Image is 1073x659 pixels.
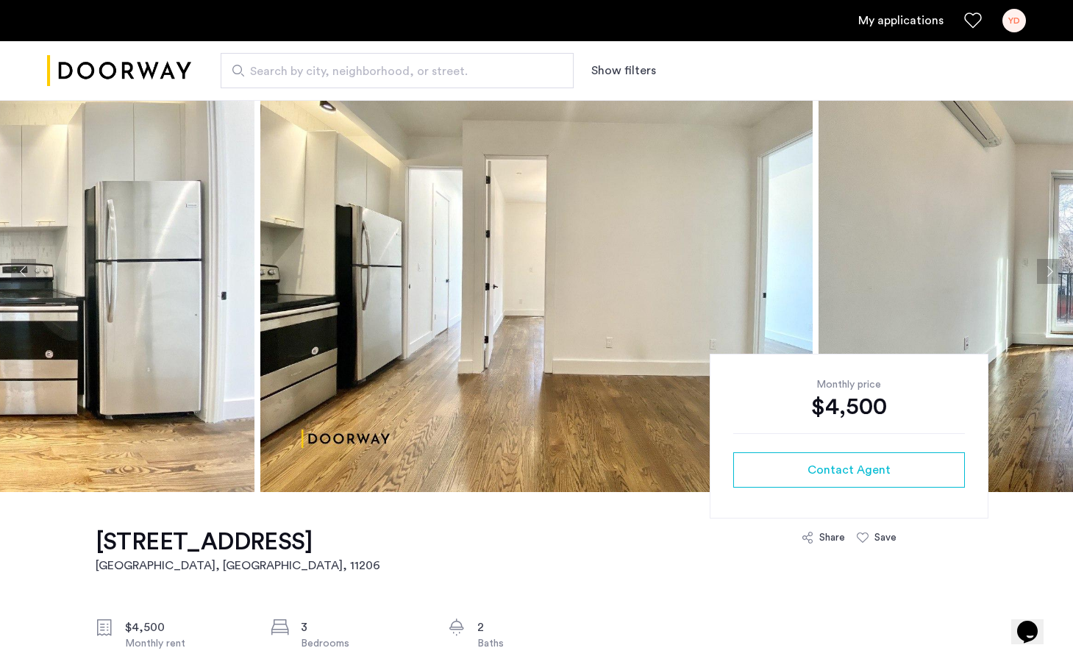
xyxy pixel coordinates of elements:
[1011,600,1058,644] iframe: chat widget
[964,12,982,29] a: Favorites
[96,527,380,557] h1: [STREET_ADDRESS]
[477,619,601,636] div: 2
[477,636,601,651] div: Baths
[858,12,944,29] a: My application
[260,51,813,492] img: apartment
[47,43,191,99] img: logo
[125,619,249,636] div: $4,500
[96,527,380,574] a: [STREET_ADDRESS][GEOGRAPHIC_DATA], [GEOGRAPHIC_DATA], 11206
[733,452,965,488] button: button
[874,530,896,545] div: Save
[221,53,574,88] input: Apartment Search
[11,259,36,284] button: Previous apartment
[125,636,249,651] div: Monthly rent
[733,392,965,421] div: $4,500
[301,619,424,636] div: 3
[96,557,380,574] h2: [GEOGRAPHIC_DATA], [GEOGRAPHIC_DATA] , 11206
[1037,259,1062,284] button: Next apartment
[819,530,845,545] div: Share
[1002,9,1026,32] div: YD
[808,461,891,479] span: Contact Agent
[733,377,965,392] div: Monthly price
[250,63,532,80] span: Search by city, neighborhood, or street.
[301,636,424,651] div: Bedrooms
[591,62,656,79] button: Show or hide filters
[47,43,191,99] a: Cazamio logo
